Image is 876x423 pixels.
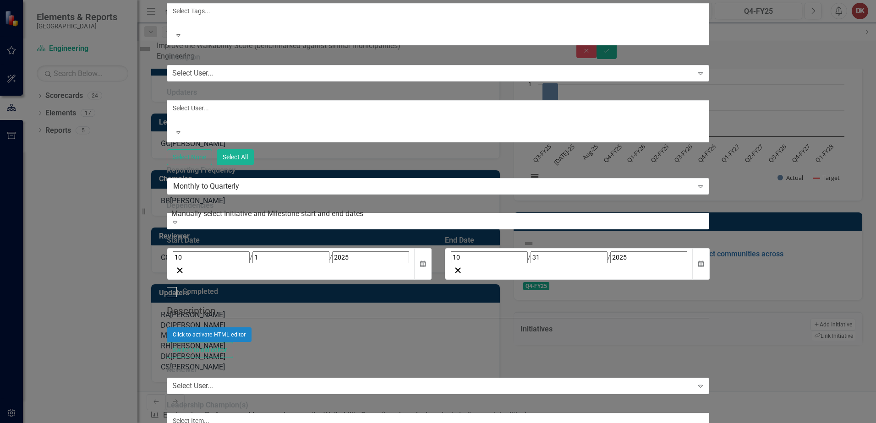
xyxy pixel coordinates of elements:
[171,209,711,219] div: Manually select Initiative and Milestone start and end dates
[167,87,710,98] label: Updaters
[167,304,710,318] legend: Description
[173,6,704,16] div: Select Tags...
[173,103,704,113] div: Select User...
[167,165,710,176] label: Reporting Frequency
[167,235,431,246] div: Start Date
[167,327,252,342] button: Click to activate HTML editor
[167,149,212,165] button: Select None
[608,254,610,261] span: /
[445,235,709,246] div: End Date
[250,254,252,261] span: /
[329,254,332,261] span: /
[172,381,213,391] div: Select User...
[167,201,710,211] label: Dependencies
[167,400,710,411] label: Leadership Champion(s)
[217,149,254,165] button: Select All
[172,68,213,79] div: Select User...
[182,287,218,297] div: Completed
[528,254,531,261] span: /
[167,365,710,375] label: Reviewer
[167,342,233,358] button: Switch to old editor
[167,52,710,63] label: Champion
[173,181,693,191] div: Monthly to Quarterly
